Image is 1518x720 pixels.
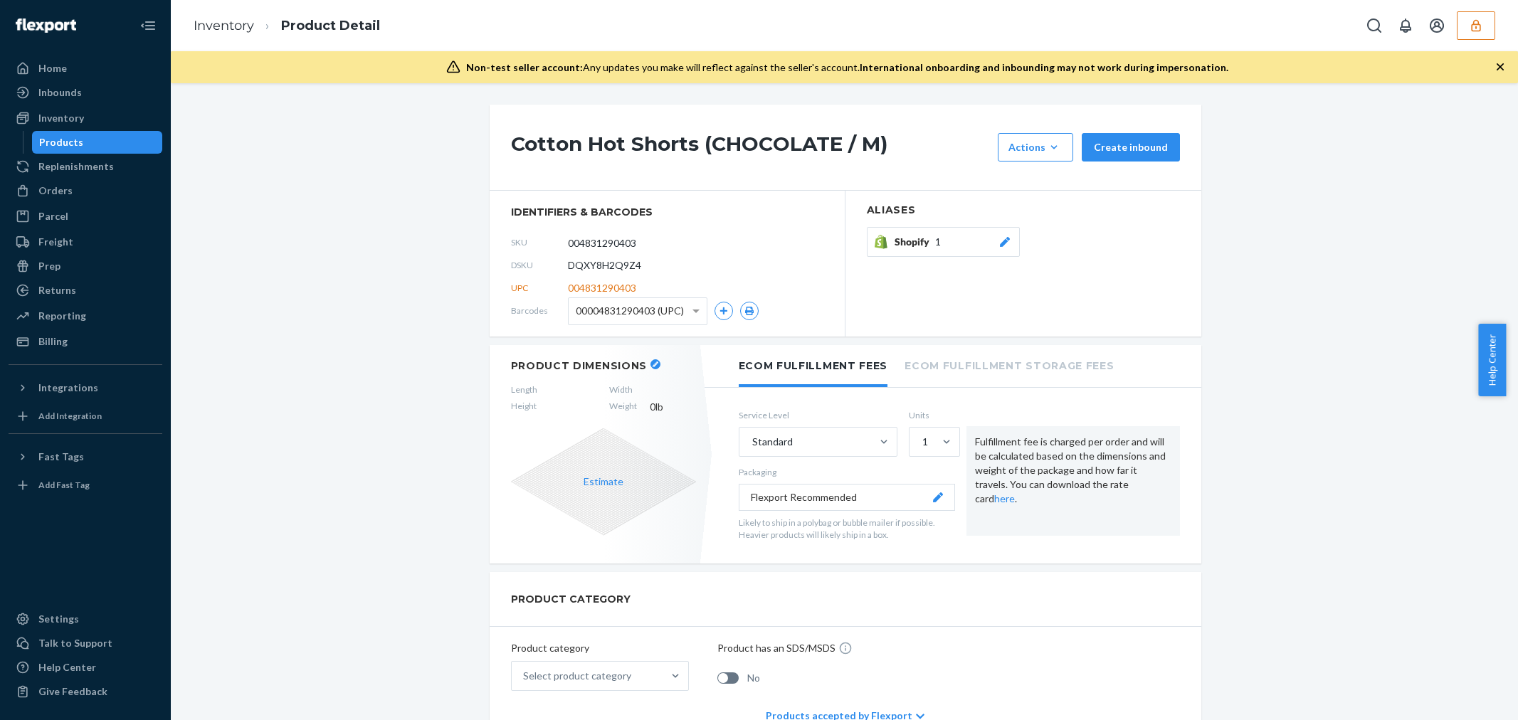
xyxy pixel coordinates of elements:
ol: breadcrumbs [182,5,391,47]
input: 1 [921,435,922,449]
p: Product category [511,641,689,655]
div: Fulfillment fee is charged per order and will be calculated based on the dimensions and weight of... [966,426,1180,536]
div: Help Center [38,660,96,674]
a: Add Integration [9,405,162,428]
span: Non-test seller account: [466,61,583,73]
span: Barcodes [511,305,568,317]
div: Settings [38,612,79,626]
a: Returns [9,279,162,302]
a: Freight [9,231,162,253]
a: Product Detail [281,18,380,33]
span: identifiers & barcodes [511,205,823,219]
h2: Product Dimensions [511,359,648,372]
p: Product has an SDS/MSDS [717,641,836,655]
a: Settings [9,608,162,630]
span: International onboarding and inbounding may not work during impersonation. [860,61,1228,73]
div: Talk to Support [38,636,112,650]
p: Likely to ship in a polybag or bubble mailer if possible. Heavier products will likely ship in a ... [739,517,955,541]
div: Inventory [38,111,84,125]
button: Shopify1 [867,227,1020,257]
div: Freight [38,235,73,249]
img: Flexport logo [16,18,76,33]
span: Width [609,383,637,396]
label: Service Level [739,409,897,421]
button: Close Navigation [134,11,162,40]
a: Prep [9,255,162,277]
span: Height [511,400,537,414]
div: Give Feedback [38,684,107,699]
a: Billing [9,330,162,353]
button: Open notifications [1391,11,1420,40]
a: Help Center [9,656,162,679]
div: Replenishments [38,159,114,174]
input: Standard [751,435,752,449]
a: Inbounds [9,81,162,104]
div: Billing [38,334,68,349]
button: Integrations [9,376,162,399]
a: Reporting [9,305,162,327]
div: Orders [38,184,73,198]
span: SKU [511,236,568,248]
div: Reporting [38,309,86,323]
span: No [747,671,760,685]
p: Packaging [739,466,955,478]
span: DQXY8H2Q9Z4 [568,258,641,272]
div: Fast Tags [38,450,84,464]
button: Actions [998,133,1073,162]
span: 0 lb [650,400,696,414]
h2: PRODUCT CATEGORY [511,586,631,612]
button: Give Feedback [9,680,162,703]
div: Parcel [38,209,68,223]
a: Inventory [9,107,162,129]
button: Help Center [1478,324,1506,396]
button: Talk to Support [9,632,162,655]
div: 1 [922,435,928,449]
div: Select product category [523,669,631,683]
div: Integrations [38,381,98,395]
button: Create inbound [1082,133,1180,162]
div: Products [39,135,83,149]
div: Add Fast Tag [38,479,90,491]
div: Any updates you make will reflect against the seller's account. [466,60,1228,75]
div: Actions [1008,140,1063,154]
span: 00004831290403 (UPC) [576,299,684,323]
a: Orders [9,179,162,202]
a: Parcel [9,205,162,228]
span: UPC [511,282,568,294]
span: Shopify [895,235,935,249]
span: 1 [935,235,941,249]
li: Ecom Fulfillment Fees [739,345,888,387]
div: Standard [752,435,793,449]
label: Units [909,409,955,421]
button: Open account menu [1423,11,1451,40]
h2: Aliases [867,205,1180,216]
a: Add Fast Tag [9,474,162,497]
li: Ecom Fulfillment Storage Fees [905,345,1114,384]
div: Add Integration [38,410,102,422]
span: DSKU [511,259,568,271]
span: 004831290403 [568,281,636,295]
h1: Cotton Hot Shorts (CHOCOLATE / M) [511,133,991,162]
button: Open Search Box [1360,11,1388,40]
div: Home [38,61,67,75]
a: Home [9,57,162,80]
iframe: Opens a widget where you can chat to one of our agents [1428,677,1504,713]
a: Products [32,131,163,154]
a: Inventory [194,18,254,33]
a: Replenishments [9,155,162,178]
button: Fast Tags [9,445,162,468]
span: Weight [609,400,637,414]
div: Returns [38,283,76,297]
button: Estimate [584,475,623,489]
div: Inbounds [38,85,82,100]
div: Prep [38,259,60,273]
button: Flexport Recommended [739,484,955,511]
a: here [994,492,1015,504]
span: Length [511,383,537,396]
